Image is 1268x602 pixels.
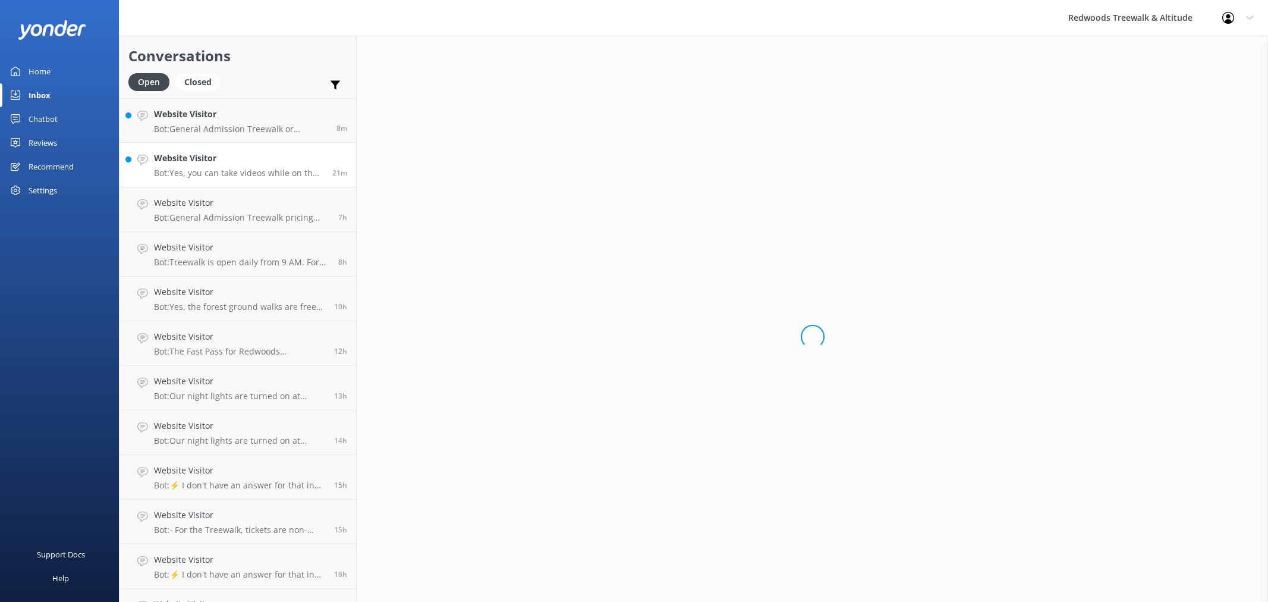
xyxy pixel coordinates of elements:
[154,286,325,299] h4: Website Visitor
[175,75,226,88] a: Closed
[154,168,323,178] p: Bot: Yes, you can take videos while on the zipline during the Altitude experience. Just make sure...
[334,302,347,312] span: Sep 13 2025 10:38pm (UTC +12:00) Pacific/Auckland
[332,168,347,178] span: Sep 14 2025 09:00am (UTC +12:00) Pacific/Auckland
[119,500,356,544] a: Website VisitorBot:- For the Treewalk, tickets are non-refundable and non-transferable. However, ...
[175,73,221,91] div: Closed
[29,107,58,131] div: Chatbot
[119,366,356,410] a: Website VisitorBot:Our night lights are turned on at sunset, and the night walk starts 20 minutes...
[128,73,169,91] div: Open
[154,346,325,357] p: Bot: The Fast Pass for Redwoods Nightlights allows you to upgrade your tickets for quicker access...
[154,391,325,402] p: Bot: Our night lights are turned on at sunset, and the night walk starts 20 minutes thereafter. W...
[154,330,325,343] h4: Website Visitor
[154,152,323,165] h4: Website Visitor
[334,391,347,401] span: Sep 13 2025 07:42pm (UTC +12:00) Pacific/Auckland
[154,553,325,566] h4: Website Visitor
[334,569,347,579] span: Sep 13 2025 04:42pm (UTC +12:00) Pacific/Auckland
[154,212,329,223] p: Bot: General Admission Treewalk pricing starts at $42 for adults (16+ years) and $26 for children...
[154,419,325,432] h4: Website Visitor
[119,410,356,455] a: Website VisitorBot:Our night lights are turned on at sunset, and the night walk starts 20 minutes...
[29,178,57,202] div: Settings
[52,566,69,590] div: Help
[338,257,347,267] span: Sep 14 2025 12:42am (UTC +12:00) Pacific/Auckland
[154,108,328,121] h4: Website Visitor
[29,83,51,107] div: Inbox
[154,196,329,209] h4: Website Visitor
[336,123,347,133] span: Sep 14 2025 09:13am (UTC +12:00) Pacific/Auckland
[154,257,329,268] p: Bot: Treewalk is open daily from 9 AM. For last ticket sold times, please check our website FAQs ...
[29,59,51,83] div: Home
[119,544,356,589] a: Website VisitorBot:⚡ I don't have an answer for that in my knowledge base. Please try and rephras...
[154,525,325,535] p: Bot: - For the Treewalk, tickets are non-refundable and non-transferable. However, tickets and pa...
[119,143,356,187] a: Website VisitorBot:Yes, you can take videos while on the zipline during the Altitude experience. ...
[119,321,356,366] a: Website VisitorBot:The Fast Pass for Redwoods Nightlights allows you to upgrade your tickets for ...
[119,187,356,232] a: Website VisitorBot:General Admission Treewalk pricing starts at $42 for adults (16+ years) and $2...
[18,20,86,40] img: yonder-white-logo.png
[128,45,347,67] h2: Conversations
[154,480,325,491] p: Bot: ⚡ I don't have an answer for that in my knowledge base. Please try and rephrase your questio...
[338,212,347,222] span: Sep 14 2025 01:29am (UTC +12:00) Pacific/Auckland
[154,241,329,254] h4: Website Visitor
[334,435,347,446] span: Sep 13 2025 06:47pm (UTC +12:00) Pacific/Auckland
[154,124,328,134] p: Bot: General Admission Treewalk or Nightlights prices are: - Adult (16 yrs+): $42 per person - Ch...
[119,455,356,500] a: Website VisitorBot:⚡ I don't have an answer for that in my knowledge base. Please try and rephras...
[154,569,325,580] p: Bot: ⚡ I don't have an answer for that in my knowledge base. Please try and rephrase your questio...
[128,75,175,88] a: Open
[154,302,325,312] p: Bot: Yes, the forest ground walks are free and accessible all year round. You can confirm details...
[154,464,325,477] h4: Website Visitor
[154,509,325,522] h4: Website Visitor
[334,525,347,535] span: Sep 13 2025 05:56pm (UTC +12:00) Pacific/Auckland
[154,375,325,388] h4: Website Visitor
[29,155,74,178] div: Recommend
[154,435,325,446] p: Bot: Our night lights are turned on at sunset, and the night walk starts 20 minutes thereafter. W...
[119,98,356,143] a: Website VisitorBot:General Admission Treewalk or Nightlights prices are: - Adult (16 yrs+): $42 p...
[334,346,347,356] span: Sep 13 2025 09:15pm (UTC +12:00) Pacific/Auckland
[37,543,85,566] div: Support Docs
[334,480,347,490] span: Sep 13 2025 06:14pm (UTC +12:00) Pacific/Auckland
[119,232,356,277] a: Website VisitorBot:Treewalk is open daily from 9 AM. For last ticket sold times, please check our...
[29,131,57,155] div: Reviews
[119,277,356,321] a: Website VisitorBot:Yes, the forest ground walks are free and accessible all year round. You can c...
